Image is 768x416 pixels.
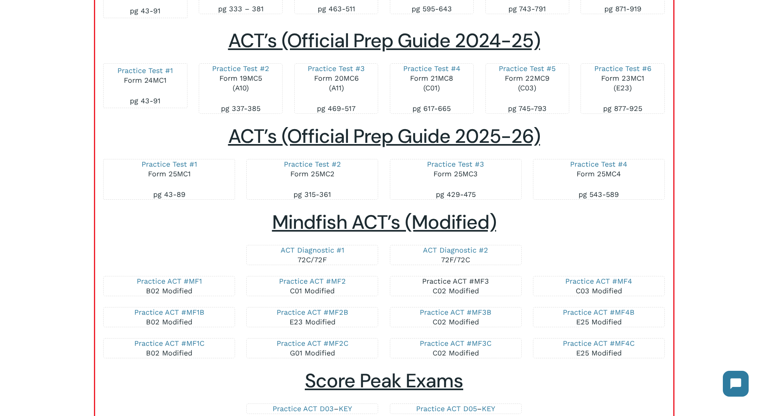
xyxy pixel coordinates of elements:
p: E25 Modified [541,307,656,327]
p: pg 617-665 [398,104,465,113]
p: E23 Modified [255,307,370,327]
p: pg 333 – 381 [207,4,274,14]
a: Practice ACT #MF1C [134,339,204,347]
p: pg 463-511 [303,4,370,14]
p: Form 24MC1 [112,66,179,96]
a: Practice ACT #MF3 [422,277,489,285]
a: Practice ACT #MF3B [420,308,491,316]
p: C01 Modified [255,276,370,296]
p: pg 877-925 [589,104,656,113]
p: pg 43-91 [112,6,179,16]
p: pg 337-385 [207,104,274,113]
a: ACT Diagnostic #1 [281,246,344,254]
p: – [255,404,370,414]
a: Practice ACT #MF4C [563,339,635,347]
a: Practice Test #3 [308,64,365,73]
p: pg 315-361 [255,190,370,199]
span: Mindfish ACT’s (Modified) [272,209,496,235]
p: pg 469-517 [303,104,370,113]
a: KEY [482,404,495,413]
p: B02 Modified [112,276,227,296]
p: pg 743-791 [494,4,561,14]
a: Practice ACT D03 [273,404,334,413]
p: – [398,404,513,414]
p: 72C/72F [255,245,370,265]
p: 72F/72C [398,245,513,265]
p: Form 19MC5 (A10) [207,64,274,104]
a: Practice Test #2 [284,160,341,168]
a: Practice Test #1 [117,66,173,75]
p: pg 429-475 [398,190,513,199]
p: B02 Modified [112,307,227,327]
a: Practice Test #5 [499,64,556,73]
a: Practice ACT D05 [416,404,477,413]
p: G01 Modified [255,339,370,358]
p: C02 Modified [398,339,513,358]
a: Practice ACT #MF2B [277,308,348,316]
p: pg 595-643 [398,4,465,14]
a: Practice ACT #MF1 [137,277,202,285]
a: Practice Test #4 [570,160,627,168]
p: Form 25MC4 [541,159,656,190]
a: Practice ACT #MF4 [565,277,632,285]
p: pg 543-589 [541,190,656,199]
a: Practice ACT #MF2 [279,277,346,285]
a: Practice ACT #MF4B [563,308,635,316]
p: Form 25MC3 [398,159,513,190]
a: Practice Test #2 [212,64,269,73]
p: C03 Modified [541,276,656,296]
p: pg 43-91 [112,96,179,106]
p: Form 22MC9 (C03) [494,64,561,104]
p: pg 871-919 [589,4,656,14]
a: Practice ACT #MF1B [134,308,204,316]
p: C02 Modified [398,276,513,296]
p: E25 Modified [541,339,656,358]
p: Form 25MC1 [112,159,227,190]
p: Form 25MC2 [255,159,370,190]
p: pg 745-793 [494,104,561,113]
p: C02 Modified [398,307,513,327]
span: ACT’s (Official Prep Guide 2024-25) [228,28,540,53]
span: ACT’s (Official Prep Guide 2025-26) [228,123,540,149]
a: Practice ACT #MF2C [277,339,348,347]
p: Form 20MC6 (A11) [303,64,370,104]
a: Practice Test #4 [403,64,460,73]
a: ACT Diagnostic #2 [423,246,488,254]
p: B02 Modified [112,339,227,358]
a: KEY [339,404,352,413]
a: Practice Test #3 [427,160,484,168]
p: Form 23MC1 (E23) [589,64,656,104]
span: Score Peak Exams [305,368,463,393]
a: Practice Test #6 [594,64,651,73]
a: Practice ACT #MF3C [420,339,491,347]
p: Form 21MC8 (C01) [398,64,465,104]
iframe: Chatbot [715,363,757,405]
p: pg 43-89 [112,190,227,199]
a: Practice Test #1 [142,160,197,168]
